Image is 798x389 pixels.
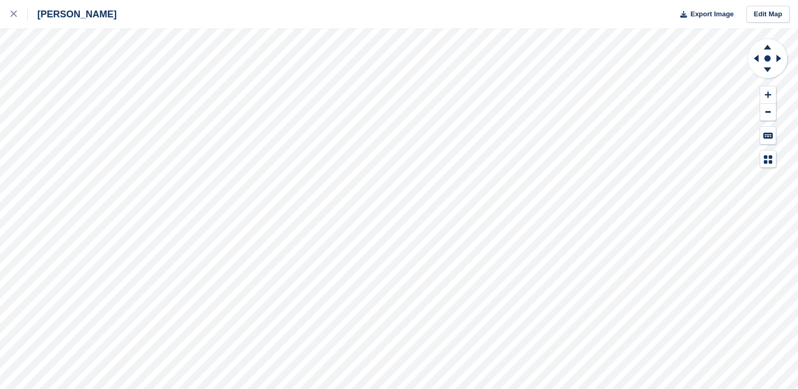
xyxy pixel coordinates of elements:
[760,127,776,144] button: Keyboard Shortcuts
[28,8,117,21] div: [PERSON_NAME]
[760,104,776,121] button: Zoom Out
[674,6,734,23] button: Export Image
[760,151,776,168] button: Map Legend
[760,86,776,104] button: Zoom In
[746,6,790,23] a: Edit Map
[690,9,733,19] span: Export Image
